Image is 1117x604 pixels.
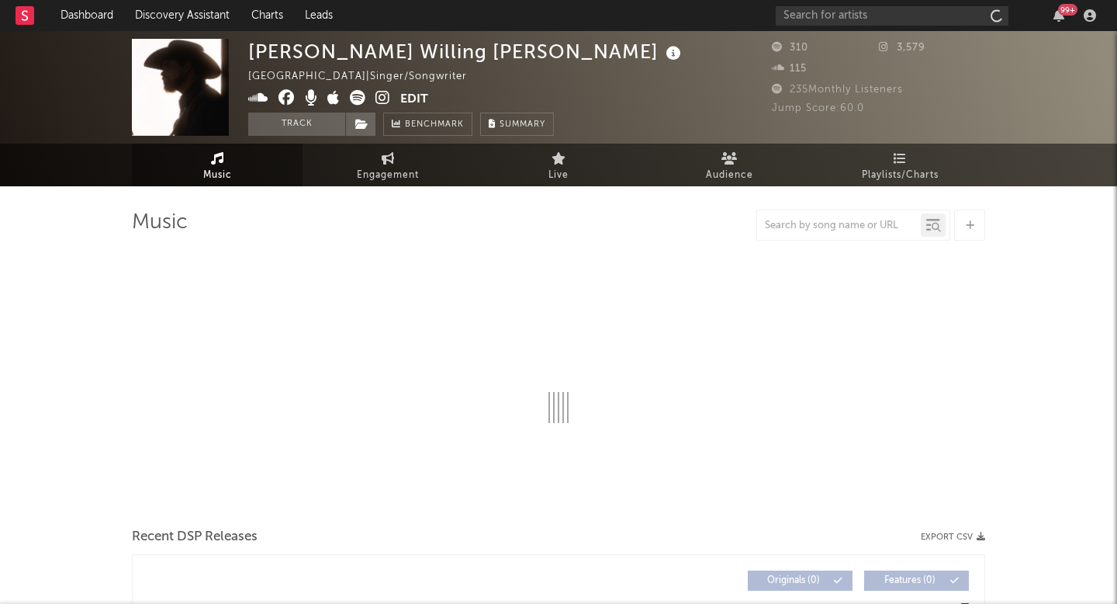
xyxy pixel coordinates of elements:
button: Track [248,113,345,136]
input: Search for artists [776,6,1008,26]
div: [GEOGRAPHIC_DATA] | Singer/Songwriter [248,68,485,86]
span: Audience [706,166,753,185]
div: 99 + [1058,4,1077,16]
input: Search by song name or URL [757,220,921,232]
span: Features ( 0 ) [874,576,946,585]
a: Engagement [303,144,473,186]
button: 99+ [1053,9,1064,22]
a: Audience [644,144,814,186]
span: Playlists/Charts [862,166,939,185]
span: Music [203,166,232,185]
span: 3,579 [879,43,925,53]
button: Originals(0) [748,571,852,591]
span: Originals ( 0 ) [758,576,829,585]
span: Recent DSP Releases [132,528,258,547]
a: Benchmark [383,113,472,136]
button: Summary [480,113,554,136]
span: Jump Score: 60.0 [772,103,864,113]
span: 115 [772,64,807,74]
span: Summary [500,120,545,129]
a: Music [132,144,303,186]
span: Live [548,166,569,185]
span: 310 [772,43,808,53]
button: Edit [400,90,428,109]
div: [PERSON_NAME] Willing [PERSON_NAME] [248,39,685,64]
a: Playlists/Charts [814,144,985,186]
span: 235 Monthly Listeners [772,85,903,95]
a: Live [473,144,644,186]
span: Engagement [357,166,419,185]
button: Features(0) [864,571,969,591]
button: Export CSV [921,533,985,542]
span: Benchmark [405,116,464,134]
